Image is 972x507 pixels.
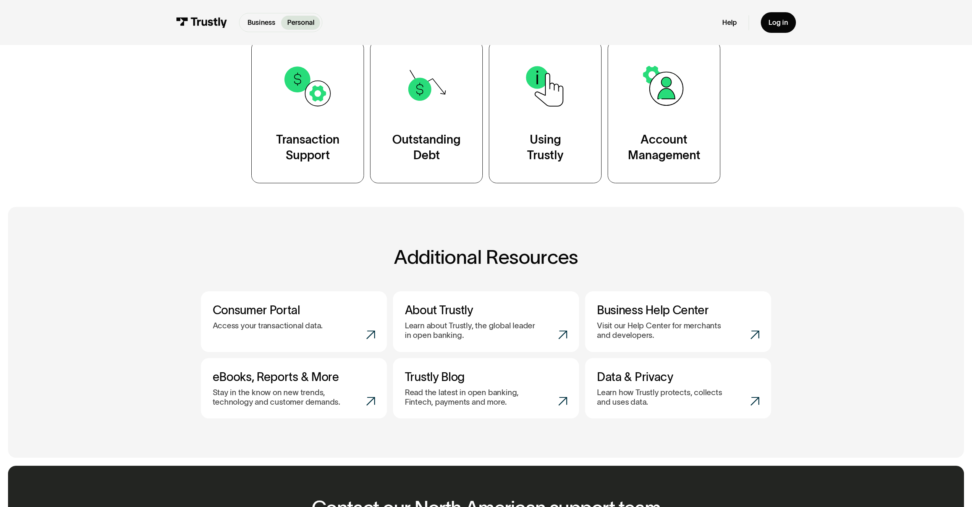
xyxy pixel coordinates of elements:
[269,147,341,153] strong: bank account has enough funds
[201,246,771,268] h2: Additional Resources
[608,41,720,183] a: AccountManagement
[21,141,362,159] p: You may see an when we are unable to collect a payment due to insufficient funds in your . This u...
[405,303,567,317] h3: About Trustly
[597,321,731,340] p: Visit our Help Center for merchants and developers.
[21,117,66,123] strong: Transaction Retries:
[597,388,731,407] p: Learn how Trustly protects, collects and uses data.
[628,132,700,163] div: Account Management
[585,358,771,419] a: Data & PrivacyLearn how Trustly protects, collects and uses data.
[176,17,227,28] img: Trustly Logo
[17,189,146,195] a: How long does it take for a withdrawal to be processed?
[241,16,281,30] a: Business
[311,141,341,147] strong: bank account
[6,239,368,258] input: Question box
[21,99,362,111] p: While funds appear in your , the withdrawal process from your bank account may take . As a result...
[17,195,229,201] a: Why is the date of my transaction different from the date the money came out of my account?
[11,177,362,207] p: 👉 👉 👉 👉 👉
[247,18,275,28] p: Business
[761,12,796,33] a: Log in
[405,388,539,407] p: Read the latest in open banking, Fintech, payments and more.
[281,16,320,30] a: Personal
[405,370,567,384] h3: Trustly Blog
[405,321,539,340] p: Learn about Trustly, the global leader in open banking.
[21,117,362,135] p: If your account doesn't have enough money to cover the transaction, we will attempt to retry it a...
[17,183,146,189] a: Why hasn't my withdrawal appeared in my bank account?
[149,99,197,105] strong: e-wallet immediately
[213,370,375,384] h3: eBooks, Reports & More
[597,370,759,384] h3: Data & Privacy
[392,132,461,163] div: Outstanding Debt
[21,141,93,147] strong: Non-Sufficient Funds (NSF) Fee:
[768,18,788,27] div: Log in
[213,303,375,317] h3: Consumer Portal
[393,358,579,419] a: Trustly BlogRead the latest in open banking, Fintech, payments and more.
[201,358,387,419] a: eBooks, Reports & MoreStay in the know on new trends, technology and customer demands.
[276,132,340,163] div: Transaction Support
[251,41,364,183] a: TransactionSupport
[138,147,176,153] strong: transaction retry
[21,99,357,111] strong: 2-3 business days
[213,388,347,407] p: Stay in the know on new trends, technology and customer demands.
[527,132,563,163] div: Using Trustly
[585,291,771,352] a: Business Help CenterVisit our Help Center for merchants and developers.
[40,129,123,135] strong: keep enough money in your account
[17,201,53,207] a: What is Trustly?
[393,291,579,352] a: About TrustlyLearn about Trustly, the global leader in open banking.
[316,262,343,268] span: Powered by
[11,81,362,93] p: We understand that unexpected charges and fees can be frustrating. Here’s why you might see an un...
[269,19,339,25] a: Communication from InDebted
[199,123,212,129] strong: Note:
[213,321,323,331] p: Access your transactional data.
[345,262,368,268] img: Maven AGI Logo
[21,99,89,105] strong: Transaction Processing Time:
[11,165,362,171] p: For more details, visit the following resources:
[233,129,274,135] strong: successfully clear
[129,141,147,147] strong: NSF fee
[17,177,93,182] a: Why is Trustly charging me fees?
[272,57,358,63] p: Can I get more details about the fees?
[370,41,483,183] a: OutstandingDebt
[11,13,362,25] p: If you are trying to resolve outstanding debts and have questions about fees or payments, Trustly...
[287,18,314,28] p: Personal
[489,41,602,183] a: UsingTrustly
[201,291,387,352] a: Consumer PortalAccess your transactional data.
[597,303,759,317] h3: Business Help Center
[722,18,737,27] a: Help
[349,242,362,254] button: Submit question
[64,153,86,159] strong: fully clear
